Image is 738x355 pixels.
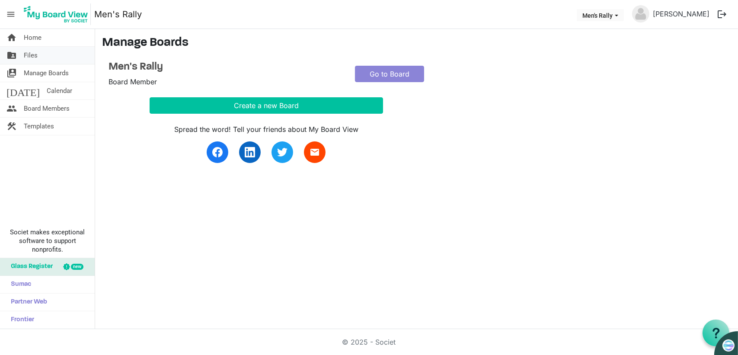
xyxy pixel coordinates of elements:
a: Men's Rally [109,61,342,74]
span: construction [6,118,17,135]
button: Create a new Board [150,97,383,114]
span: home [6,29,17,46]
span: Glass Register [6,258,53,275]
span: Manage Boards [24,64,69,82]
div: Spread the word! Tell your friends about My Board View [150,124,383,134]
img: facebook.svg [212,147,223,157]
div: new [71,264,83,270]
button: Men's Rally dropdownbutton [577,9,624,21]
span: Frontier [6,311,34,329]
a: My Board View Logo [21,3,94,25]
span: email [310,147,320,157]
span: Societ makes exceptional software to support nonprofits. [4,228,91,254]
span: Templates [24,118,54,135]
span: [DATE] [6,82,40,99]
span: Board Members [24,100,70,117]
img: My Board View Logo [21,3,91,25]
span: Sumac [6,276,31,293]
span: folder_shared [6,47,17,64]
a: © 2025 - Societ [342,338,396,346]
a: email [304,141,326,163]
button: logout [713,5,731,23]
span: Calendar [47,82,72,99]
span: menu [3,6,19,22]
a: Men's Rally [94,6,142,23]
span: Board Member [109,77,157,86]
span: Files [24,47,38,64]
span: people [6,100,17,117]
img: linkedin.svg [245,147,255,157]
img: no-profile-picture.svg [632,5,649,22]
h3: Manage Boards [102,36,731,51]
span: Home [24,29,42,46]
a: Go to Board [355,66,424,82]
a: [PERSON_NAME] [649,5,713,22]
span: Partner Web [6,294,47,311]
img: twitter.svg [277,147,288,157]
span: switch_account [6,64,17,82]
